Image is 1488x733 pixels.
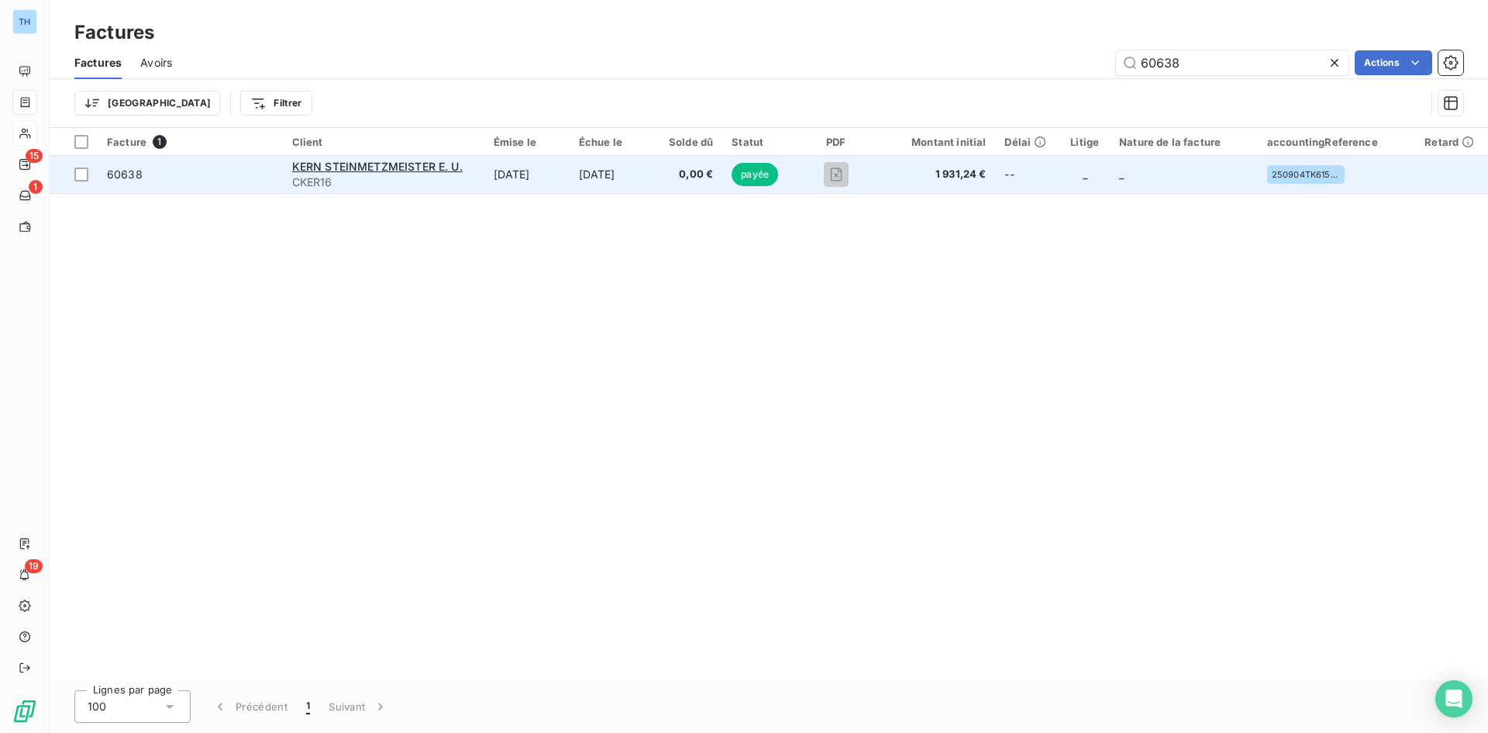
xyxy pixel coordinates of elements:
span: KERN STEINMETZMEISTER E. U. [292,160,463,173]
h3: Factures [74,19,154,47]
span: 250904TK61582AW/S [1272,170,1340,179]
span: payée [732,163,778,186]
div: TH [12,9,37,34]
div: Client [292,136,475,148]
span: 19 [25,559,43,573]
td: [DATE] [484,156,570,193]
img: Logo LeanPay [12,699,37,724]
div: Nature de la facture [1119,136,1249,148]
span: CKER16 [292,175,475,190]
span: Facture [107,136,146,148]
span: 15 [26,149,43,163]
button: [GEOGRAPHIC_DATA] [74,91,221,116]
span: 0,00 € [665,167,714,182]
span: Avoirs [140,55,172,71]
button: Précédent [203,690,297,723]
div: accountingReference [1267,136,1406,148]
div: Délai [1004,136,1050,148]
span: 1 [153,135,167,149]
span: 1 [29,180,43,194]
div: Litige [1069,136,1100,148]
div: Émise le [494,136,560,148]
button: Actions [1355,50,1432,75]
div: PDF [805,136,867,148]
span: 100 [88,699,106,714]
button: Filtrer [240,91,312,116]
td: [DATE] [570,156,656,193]
span: 1 931,24 € [886,167,987,182]
button: Suivant [319,690,398,723]
span: Factures [74,55,122,71]
button: 1 [297,690,319,723]
div: Open Intercom Messenger [1435,680,1472,717]
span: 1 [306,699,310,714]
div: Solde dû [665,136,714,148]
td: -- [995,156,1059,193]
div: Montant initial [886,136,987,148]
div: Échue le [579,136,646,148]
div: Retard [1424,136,1479,148]
span: _ [1083,168,1087,181]
input: Rechercher [1116,50,1348,75]
span: 60638 [107,168,143,181]
span: _ [1119,168,1124,181]
div: Statut [732,136,787,148]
